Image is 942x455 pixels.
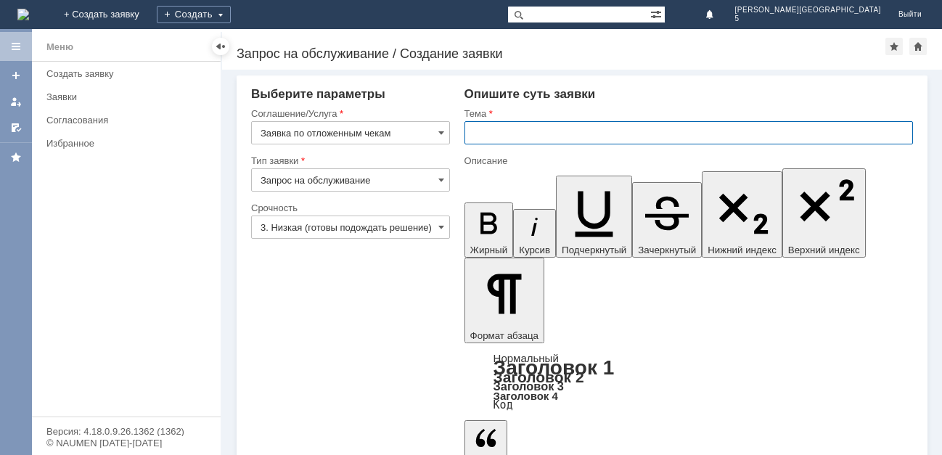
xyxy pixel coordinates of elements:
[632,182,702,258] button: Зачеркнутый
[470,245,508,255] span: Жирный
[788,245,860,255] span: Верхний индекс
[46,68,212,79] div: Создать заявку
[251,203,447,213] div: Срочность
[464,109,910,118] div: Тема
[46,427,206,436] div: Версия: 4.18.0.9.26.1362 (1362)
[493,369,584,385] a: Заголовок 2
[4,116,28,139] a: Мои согласования
[493,356,615,379] a: Заголовок 1
[41,86,218,108] a: Заявки
[493,352,559,364] a: Нормальный
[735,6,881,15] span: [PERSON_NAME][GEOGRAPHIC_DATA]
[885,38,903,55] div: Добавить в избранное
[909,38,927,55] div: Сделать домашней страницей
[4,90,28,113] a: Мои заявки
[708,245,777,255] span: Нижний индекс
[17,9,29,20] img: logo
[251,87,385,101] span: Выберите параметры
[702,171,782,258] button: Нижний индекс
[4,64,28,87] a: Создать заявку
[251,156,447,165] div: Тип заявки
[212,38,229,55] div: Скрыть меню
[46,38,73,56] div: Меню
[638,245,696,255] span: Зачеркнутый
[46,438,206,448] div: © NAUMEN [DATE]-[DATE]
[513,209,556,258] button: Курсив
[464,202,514,258] button: Жирный
[650,7,665,20] span: Расширенный поиск
[735,15,881,23] span: 5
[464,353,913,410] div: Формат абзаца
[556,176,632,258] button: Подчеркнутый
[41,109,218,131] a: Согласования
[464,258,544,343] button: Формат абзаца
[782,168,866,258] button: Верхний индекс
[41,62,218,85] a: Создать заявку
[17,9,29,20] a: Перейти на домашнюю страницу
[46,91,212,102] div: Заявки
[464,87,596,101] span: Опишите суть заявки
[562,245,626,255] span: Подчеркнутый
[470,330,538,341] span: Формат абзаца
[493,390,558,402] a: Заголовок 4
[493,398,513,411] a: Код
[519,245,550,255] span: Курсив
[251,109,447,118] div: Соглашение/Услуга
[157,6,231,23] div: Создать
[46,115,212,126] div: Согласования
[493,380,564,393] a: Заголовок 3
[237,46,885,61] div: Запрос на обслуживание / Создание заявки
[464,156,910,165] div: Описание
[46,138,196,149] div: Избранное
